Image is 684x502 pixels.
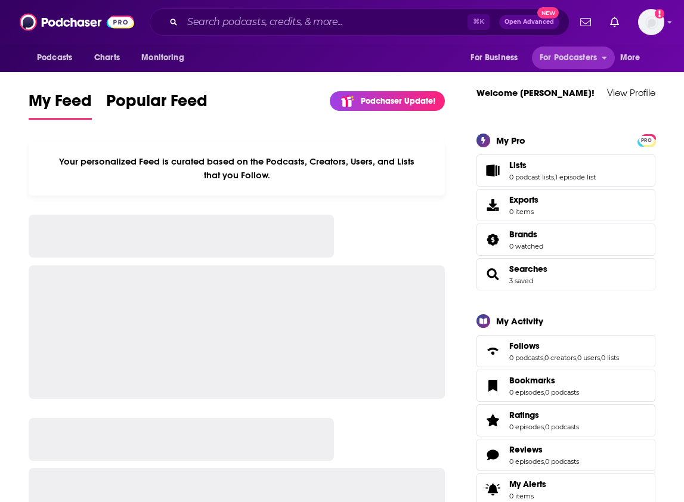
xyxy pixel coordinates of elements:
div: Search podcasts, credits, & more... [150,8,570,36]
span: Brands [509,229,537,240]
a: 0 lists [601,354,619,362]
svg: Add a profile image [655,9,664,18]
div: My Pro [496,135,525,146]
span: Exports [509,194,538,205]
button: open menu [532,47,614,69]
a: Searches [509,264,547,274]
span: ⌘ K [468,14,490,30]
span: , [554,173,555,181]
button: open menu [462,47,533,69]
a: PRO [639,135,654,144]
a: 0 podcasts [545,388,579,396]
a: 0 episodes [509,423,544,431]
a: Searches [481,266,505,283]
span: , [600,354,601,362]
span: Ratings [509,410,539,420]
a: 0 creators [544,354,576,362]
span: Brands [476,224,655,256]
a: Show notifications dropdown [605,12,624,32]
a: Bookmarks [509,375,579,386]
span: For Podcasters [540,49,597,66]
a: Follows [509,340,619,351]
div: My Activity [496,315,543,327]
a: Popular Feed [106,91,208,120]
a: Lists [509,160,596,171]
span: My Alerts [509,479,546,489]
a: 0 podcasts [509,354,543,362]
span: PRO [639,136,654,145]
a: Brands [509,229,543,240]
span: Lists [476,154,655,187]
span: Logged in as kkitamorn [638,9,664,35]
span: My Feed [29,91,92,118]
span: Bookmarks [476,370,655,402]
span: , [576,354,577,362]
span: Monitoring [141,49,184,66]
button: Open AdvancedNew [499,15,559,29]
span: , [544,423,545,431]
a: 0 podcasts [545,457,579,466]
span: More [620,49,640,66]
button: Show profile menu [638,9,664,35]
a: 0 podcast lists [509,173,554,181]
a: 0 watched [509,242,543,250]
a: 0 episodes [509,388,544,396]
div: Your personalized Feed is curated based on the Podcasts, Creators, Users, and Lists that you Follow. [29,141,445,196]
span: Exports [481,197,505,213]
a: Show notifications dropdown [575,12,596,32]
span: Charts [94,49,120,66]
a: Welcome [PERSON_NAME]! [476,87,595,98]
a: Brands [481,231,505,248]
span: Follows [476,335,655,367]
span: For Business [471,49,518,66]
a: Charts [86,47,127,69]
a: Reviews [509,444,579,455]
span: Searches [476,258,655,290]
a: Reviews [481,447,505,463]
p: Podchaser Update! [361,96,435,106]
img: User Profile [638,9,664,35]
a: 1 episode list [555,173,596,181]
a: Ratings [509,410,579,420]
a: 0 podcasts [545,423,579,431]
a: View Profile [607,87,655,98]
span: Popular Feed [106,91,208,118]
img: Podchaser - Follow, Share and Rate Podcasts [20,11,134,33]
a: Bookmarks [481,377,505,394]
span: Podcasts [37,49,72,66]
a: 0 episodes [509,457,544,466]
button: open menu [133,47,199,69]
button: open menu [612,47,655,69]
a: Exports [476,189,655,221]
span: 0 items [509,207,538,216]
span: , [544,388,545,396]
button: open menu [29,47,88,69]
span: Reviews [476,439,655,471]
a: 3 saved [509,277,533,285]
span: Bookmarks [509,375,555,386]
span: Reviews [509,444,543,455]
a: 0 users [577,354,600,362]
a: My Feed [29,91,92,120]
a: Follows [481,343,505,360]
span: , [543,354,544,362]
span: Ratings [476,404,655,436]
span: Open Advanced [505,19,554,25]
span: My Alerts [481,481,505,498]
span: 0 items [509,492,546,500]
span: , [544,457,545,466]
a: Lists [481,162,505,179]
a: Ratings [481,412,505,429]
span: Follows [509,340,540,351]
input: Search podcasts, credits, & more... [182,13,468,32]
span: Lists [509,160,527,171]
span: New [537,7,559,18]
